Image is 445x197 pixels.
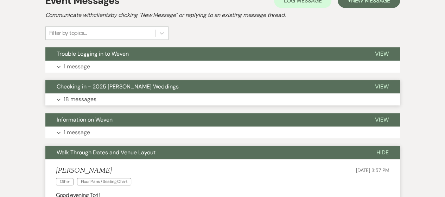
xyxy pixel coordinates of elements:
span: Other [56,178,74,185]
button: 1 message [45,127,400,138]
span: Floor Plans / Seating Chart [77,178,131,185]
button: 18 messages [45,93,400,105]
span: Hide [376,149,389,156]
button: Checking in - 2025 [PERSON_NAME] Weddings [45,80,364,93]
button: Information on Weven [45,113,364,127]
h5: [PERSON_NAME] [56,166,135,175]
span: [DATE] 3:57 PM [356,167,389,173]
button: View [364,80,400,93]
button: View [364,113,400,127]
span: View [375,116,389,123]
span: View [375,83,389,90]
span: Walk Through Dates and Venue Layout [57,149,155,156]
span: Checking in - 2025 [PERSON_NAME] Weddings [57,83,179,90]
h2: Communicate with clients by clicking "New Message" or replying to an existing message thread. [45,11,400,19]
p: 18 messages [64,95,96,104]
button: 1 message [45,61,400,73]
p: 1 message [64,62,90,71]
span: Trouble Logging in to Weven [57,50,129,57]
span: Information on Weven [57,116,113,123]
p: 1 message [64,128,90,137]
button: Trouble Logging in to Weven [45,47,364,61]
button: Walk Through Dates and Venue Layout [45,146,365,159]
div: Filter by topics... [49,29,87,37]
button: View [364,47,400,61]
button: Hide [365,146,400,159]
span: View [375,50,389,57]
